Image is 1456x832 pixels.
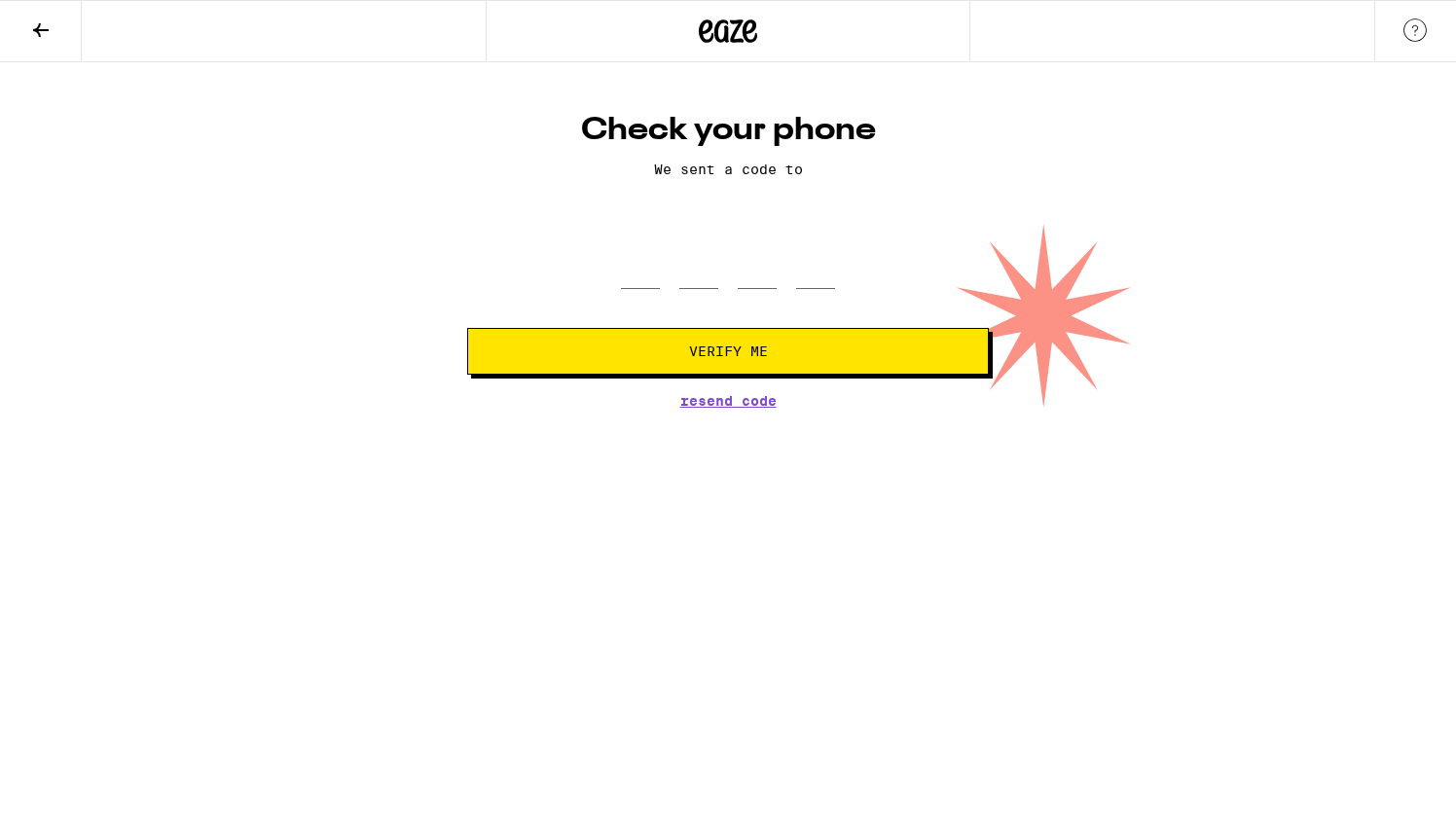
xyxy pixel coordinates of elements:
[467,328,989,375] button: Verify Me
[680,394,777,408] button: Resend Code
[467,111,989,150] h1: Check your phone
[689,344,768,358] span: Verify Me
[467,162,989,177] p: We sent a code to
